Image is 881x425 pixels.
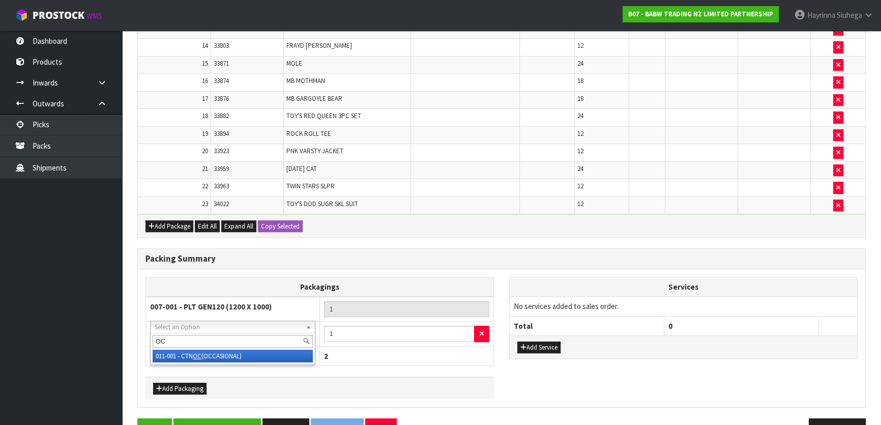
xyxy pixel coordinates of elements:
span: Expand All [224,222,253,231]
span: 12 [577,200,583,208]
span: 2 [324,351,328,361]
td: No services added to sales order. [510,297,857,316]
span: ProStock [33,9,84,22]
th: Services [510,277,857,297]
span: Hayrinna [807,10,835,20]
span: TOY'S DOD SUGR SKL SUIT [286,200,358,208]
em: OC [193,352,201,360]
span: 12 [577,147,583,155]
span: MOLE [286,59,302,68]
span: 12 [577,41,583,50]
span: 16 [202,76,208,85]
span: Select an Option [155,321,302,333]
span: 33894 [214,129,229,138]
span: 24 [577,164,583,173]
span: 12 [577,182,583,190]
span: 0 [668,321,672,331]
th: Total [146,346,320,365]
span: FRAYD [PERSON_NAME] [286,41,352,50]
img: cube-alt.png [15,9,28,21]
span: DONT BUG ME TEE [286,24,338,33]
span: 33959 [214,164,229,173]
span: 33882 [214,111,229,120]
span: 12 [577,24,583,33]
span: Siuhega [837,10,862,20]
button: Add Package [145,220,193,233]
span: 33874 [214,76,229,85]
span: 18 [577,76,583,85]
span: PNK VARSTY JACKET [286,147,343,155]
span: MB MOTHMAN [286,76,325,85]
span: 34022 [214,200,229,208]
span: 19 [202,129,208,138]
span: 33876 [214,94,229,103]
button: Copy Selected [258,220,303,233]
span: 18 [202,111,208,120]
span: 15 [202,59,208,68]
small: WMS [86,11,102,21]
button: Edit All [195,220,220,233]
th: Packagings [146,277,494,297]
a: B07 - BABW TRADING NZ LIMITED PARTNERSHIP [623,6,779,22]
span: TOY'S RED QUEEN 3PC SET [286,111,361,120]
span: 33803 [214,41,229,50]
span: 14 [202,41,208,50]
span: 33923 [214,147,229,155]
span: 13 [202,24,208,33]
button: Add Packaging [153,383,207,395]
li: 011-001 - CTN (OCCASIONAL) [153,350,313,362]
span: 18 [577,94,583,103]
span: 23 [202,200,208,208]
span: TWIN STARS SLPR [286,182,335,190]
button: Add Service [517,342,561,354]
span: 22 [202,182,208,190]
span: MB GARGOYLE BEAR [286,94,342,103]
span: ROCK ROLL TEE [286,129,331,138]
span: [DATE] CAT [286,164,317,173]
h3: Packing Summary [145,254,858,264]
strong: 007-001 - PLT GEN120 (1200 X 1000) [150,302,272,311]
span: 24 [577,59,583,68]
span: 20 [202,147,208,155]
span: 24 [577,111,583,120]
span: 33963 [214,182,229,190]
span: 21 [202,164,208,173]
span: 33871 [214,59,229,68]
strong: B07 - BABW TRADING NZ LIMITED PARTNERSHIP [628,10,773,18]
th: Total [510,316,664,335]
button: Expand All [221,220,256,233]
span: 17 [202,94,208,103]
span: 12 [577,129,583,138]
span: 33662 [214,24,229,33]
